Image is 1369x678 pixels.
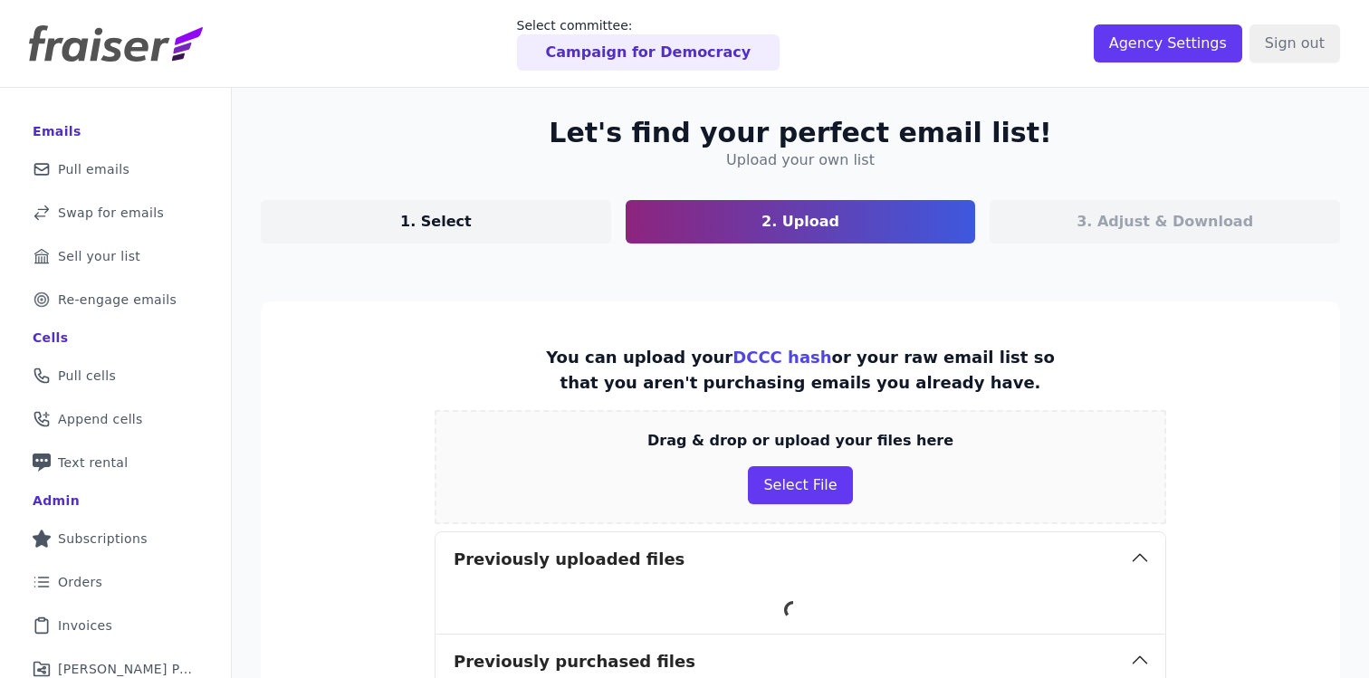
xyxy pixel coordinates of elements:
[33,492,80,510] div: Admin
[436,532,1165,587] button: Previously uploaded files
[14,356,216,396] a: Pull cells
[14,280,216,320] a: Re-engage emails
[58,160,129,178] span: Pull emails
[14,149,216,189] a: Pull emails
[748,466,852,504] button: Select File
[14,399,216,439] a: Append cells
[29,25,203,62] img: Fraiser Logo
[33,329,68,347] div: Cells
[546,42,752,63] p: Campaign for Democracy
[58,454,129,472] span: Text rental
[454,649,695,674] h3: Previously purchased files
[1249,24,1340,62] input: Sign out
[14,236,216,276] a: Sell your list
[14,606,216,645] a: Invoices
[761,211,839,233] p: 2. Upload
[14,519,216,559] a: Subscriptions
[58,530,148,548] span: Subscriptions
[1077,211,1253,233] p: 3. Adjust & Download
[58,573,102,591] span: Orders
[400,211,472,233] p: 1. Select
[58,247,140,265] span: Sell your list
[58,616,112,635] span: Invoices
[14,193,216,233] a: Swap for emails
[549,117,1051,149] h2: Let's find your perfect email list!
[526,345,1075,396] p: You can upload your or your raw email list so that you aren't purchasing emails you already have.
[14,562,216,602] a: Orders
[517,16,780,71] a: Select committee: Campaign for Democracy
[33,122,81,140] div: Emails
[58,367,116,385] span: Pull cells
[58,291,177,309] span: Re-engage emails
[647,430,953,452] p: Drag & drop or upload your files here
[732,348,831,367] a: DCCC hash
[1094,24,1242,62] input: Agency Settings
[58,204,164,222] span: Swap for emails
[261,200,611,244] a: 1. Select
[14,443,216,482] a: Text rental
[454,547,684,572] h3: Previously uploaded files
[726,149,875,171] h4: Upload your own list
[58,660,195,678] span: [PERSON_NAME] Performance
[517,16,780,34] p: Select committee:
[58,410,143,428] span: Append cells
[626,200,976,244] a: 2. Upload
